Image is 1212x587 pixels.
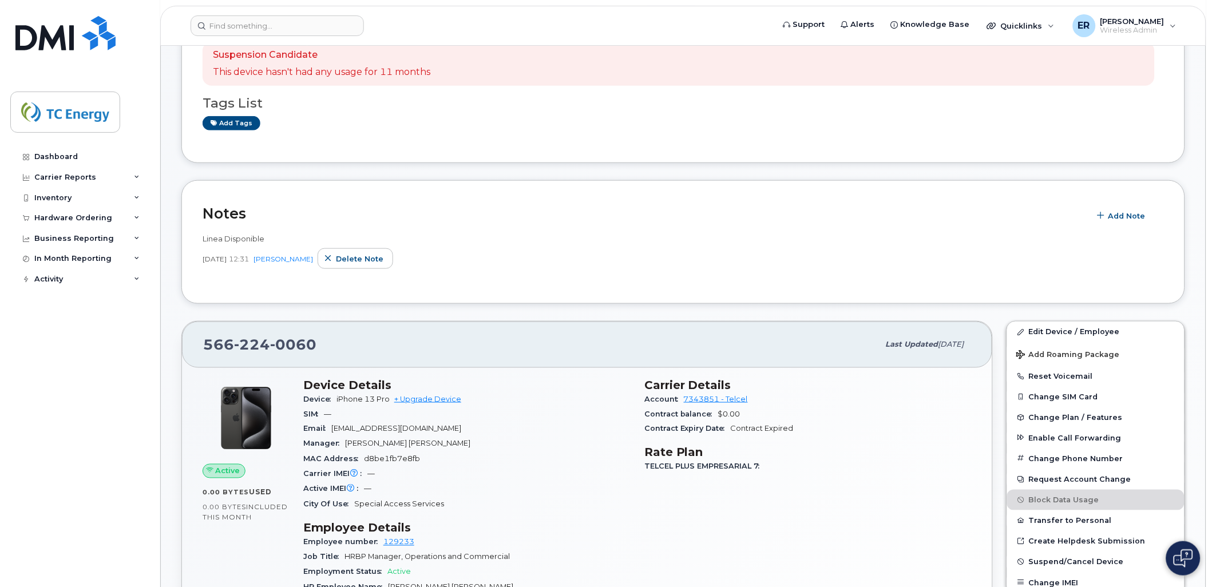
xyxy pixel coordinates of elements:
button: Delete note [318,248,393,269]
span: Contract balance [644,410,718,418]
span: Job Title [303,553,344,561]
button: Transfer to Personal [1007,510,1185,531]
span: Alerts [851,19,875,30]
span: Change Plan / Features [1029,413,1123,422]
span: ER [1078,19,1090,33]
span: City Of Use [303,500,354,509]
span: Special Access Services [354,500,444,509]
button: Request Account Change [1007,469,1185,490]
h2: Notes [203,205,1084,222]
span: iPhone 13 Pro [336,395,390,403]
img: Open chat [1174,549,1193,568]
h3: Carrier Details [644,378,972,392]
span: Enable Call Forwarding [1029,434,1122,442]
span: Active IMEI [303,485,364,493]
span: Account [644,395,684,403]
span: Manager [303,439,345,448]
span: Email [303,425,331,433]
span: Support [793,19,825,30]
span: Knowledge Base [901,19,970,30]
span: Active [216,466,240,477]
span: Contract Expiry Date [644,425,731,433]
p: This device hasn't had any usage for 11 months [213,66,430,79]
a: + Upgrade Device [394,395,461,403]
span: Contract Expired [731,425,794,433]
span: 12:31 [229,254,249,264]
button: Change Plan / Features [1007,407,1185,428]
span: included this month [203,503,288,522]
span: — [324,410,331,418]
span: TELCEL PLUS EMPRESARIAL 7 [644,462,766,471]
span: [PERSON_NAME] [1100,17,1165,26]
button: Reset Voicemail [1007,366,1185,387]
span: Employment Status [303,568,387,576]
span: 0.00 Bytes [203,503,246,511]
span: SIM [303,410,324,418]
span: $0.00 [718,410,740,418]
span: Delete note [336,253,383,264]
span: [PERSON_NAME] [PERSON_NAME] [345,439,470,448]
span: 0.00 Bytes [203,489,249,497]
a: Edit Device / Employee [1007,322,1185,342]
div: Quicklinks [979,14,1063,37]
span: HRBP Manager, Operations and Commercial [344,553,510,561]
span: Last updated [886,340,938,348]
span: Add Roaming Package [1016,350,1120,361]
a: Knowledge Base [883,13,978,36]
span: 224 [234,336,270,353]
input: Find something... [191,15,364,36]
img: iPhone_15_Pro_Black.png [212,384,280,453]
p: Suspension Candidate [213,49,430,62]
span: Employee number [303,538,383,546]
h3: Rate Plan [644,446,972,459]
span: — [364,485,371,493]
a: Create Helpdesk Submission [1007,531,1185,552]
span: 566 [203,336,316,353]
a: Support [775,13,833,36]
button: Change Phone Number [1007,449,1185,469]
span: Carrier IMEI [303,470,367,478]
span: MAC Address [303,455,364,463]
button: Suspend/Cancel Device [1007,552,1185,572]
span: Suspend/Cancel Device [1029,558,1124,566]
h3: Tags List [203,96,1164,110]
button: Change SIM Card [1007,387,1185,407]
span: d8be1fb7e8fb [364,455,420,463]
span: Add Note [1108,211,1146,221]
span: Wireless Admin [1100,26,1165,35]
a: 7343851 - Telcel [684,395,748,403]
a: [PERSON_NAME] [254,255,313,263]
span: [DATE] [203,254,227,264]
h3: Device Details [303,378,631,392]
h3: Employee Details [303,521,631,535]
span: 0060 [270,336,316,353]
span: used [249,488,272,497]
button: Enable Call Forwarding [1007,428,1185,449]
span: [DATE] [938,340,964,348]
button: Add Roaming Package [1007,342,1185,366]
span: Linea Disponible [203,234,264,243]
span: Active [387,568,411,576]
button: Block Data Usage [1007,490,1185,510]
div: Eric Rodriguez [1065,14,1185,37]
span: Device [303,395,336,403]
a: 129233 [383,538,414,546]
a: Alerts [833,13,883,36]
span: — [367,470,375,478]
button: Add Note [1090,206,1155,227]
a: Add tags [203,116,260,130]
span: Quicklinks [1001,21,1043,30]
span: [EMAIL_ADDRESS][DOMAIN_NAME] [331,425,461,433]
